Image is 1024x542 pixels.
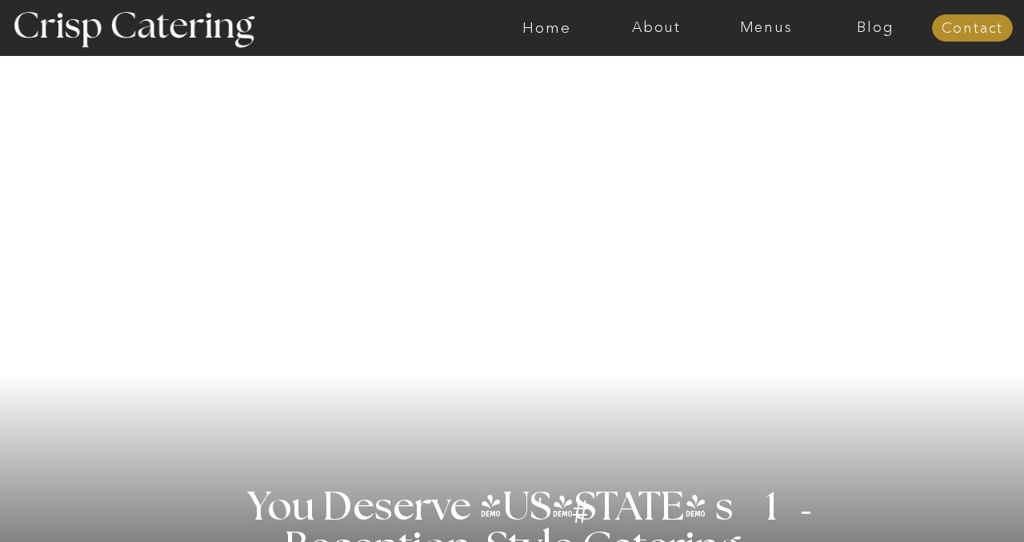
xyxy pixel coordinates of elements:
[602,20,711,36] a: About
[821,20,930,36] a: Blog
[711,20,821,36] a: Menus
[492,20,602,36] a: Home
[932,21,1013,37] a: Contact
[508,488,574,528] h3: '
